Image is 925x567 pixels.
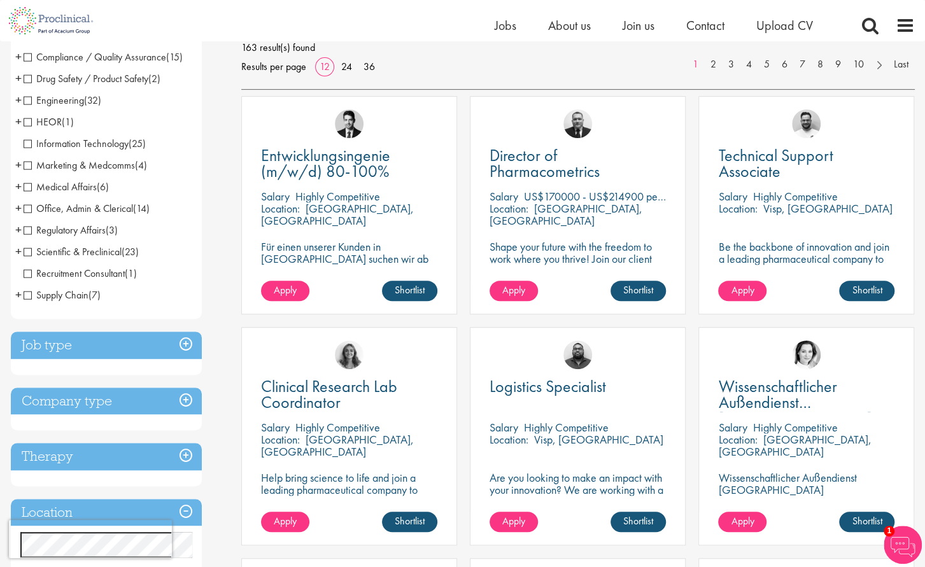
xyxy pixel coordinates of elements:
[24,202,133,215] span: Office, Admin & Clerical
[718,420,747,435] span: Salary
[534,432,663,447] p: Visp, [GEOGRAPHIC_DATA]
[24,223,106,237] span: Regulatory Affairs
[731,283,754,297] span: Apply
[839,512,894,532] a: Shortlist
[261,148,437,179] a: Entwicklungsingenie (m/w/d) 80-100%
[758,57,776,72] a: 5
[686,17,724,34] a: Contact
[24,50,166,64] span: Compliance / Quality Assurance
[88,288,101,302] span: (7)
[24,94,101,107] span: Engineering
[718,189,747,204] span: Salary
[261,201,300,216] span: Location:
[548,17,591,34] a: About us
[718,432,871,459] p: [GEOGRAPHIC_DATA], [GEOGRAPHIC_DATA]
[718,379,894,410] a: Wissenschaftlicher Außendienst [GEOGRAPHIC_DATA]
[382,512,437,532] a: Shortlist
[718,148,894,179] a: Technical Support Associate
[847,57,870,72] a: 10
[718,512,766,532] a: Apply
[11,443,202,470] h3: Therapy
[261,241,437,301] p: Für einen unserer Kunden in [GEOGRAPHIC_DATA] suchen wir ab sofort einen Entwicklungsingenieur Ku...
[24,288,88,302] span: Supply Chain
[261,432,300,447] span: Location:
[490,144,600,182] span: Director of Pharmacometrics
[792,109,821,138] img: Emile De Beer
[125,267,137,280] span: (1)
[887,57,915,72] a: Last
[24,202,150,215] span: Office, Admin & Clerical
[241,57,306,76] span: Results per page
[335,340,364,369] img: Jackie Cerchio
[295,420,380,435] p: Highly Competitive
[24,72,148,85] span: Drug Safety / Product Safety
[829,57,847,72] a: 9
[756,17,813,34] span: Upload CV
[241,38,915,57] span: 163 result(s) found
[490,472,666,532] p: Are you looking to make an impact with your innovation? We are working with a well-established ph...
[611,512,666,532] a: Shortlist
[752,189,837,204] p: Highly Competitive
[24,94,84,107] span: Engineering
[11,388,202,415] div: Company type
[15,47,22,66] span: +
[490,201,642,228] p: [GEOGRAPHIC_DATA], [GEOGRAPHIC_DATA]
[15,155,22,174] span: +
[15,177,22,196] span: +
[166,50,183,64] span: (15)
[24,267,137,280] span: Recruitment Consultant
[718,472,894,496] p: Wissenschaftlicher Außendienst [GEOGRAPHIC_DATA]
[718,241,894,289] p: Be the backbone of innovation and join a leading pharmaceutical company to help keep life-changin...
[335,109,364,138] img: Thomas Wenig
[775,57,794,72] a: 6
[24,115,74,129] span: HEOR
[563,340,592,369] img: Ashley Bennett
[133,202,150,215] span: (14)
[261,512,309,532] a: Apply
[792,340,821,369] img: Greta Prestel
[15,220,22,239] span: +
[718,201,757,216] span: Location:
[15,199,22,218] span: +
[563,109,592,138] a: Jakub Hanas
[261,379,437,410] a: Clinical Research Lab Coordinator
[24,180,109,193] span: Medical Affairs
[62,115,74,129] span: (1)
[24,50,183,64] span: Compliance / Quality Assurance
[611,281,666,301] a: Shortlist
[490,379,666,395] a: Logistics Specialist
[106,223,118,237] span: (3)
[490,189,518,204] span: Salary
[359,60,379,73] a: 36
[718,144,833,182] span: Technical Support Associate
[24,267,125,280] span: Recruitment Consultant
[24,223,118,237] span: Regulatory Affairs
[495,17,516,34] a: Jobs
[15,112,22,131] span: +
[15,90,22,109] span: +
[261,472,437,532] p: Help bring science to life and join a leading pharmaceutical company to play a key role in delive...
[740,57,758,72] a: 4
[623,17,654,34] a: Join us
[490,241,666,289] p: Shape your future with the freedom to work where you thrive! Join our client with this Director p...
[295,189,380,204] p: Highly Competitive
[97,180,109,193] span: (6)
[502,283,525,297] span: Apply
[24,288,101,302] span: Supply Chain
[274,283,297,297] span: Apply
[337,60,357,73] a: 24
[718,432,757,447] span: Location:
[24,245,122,258] span: Scientific & Preclinical
[524,189,692,204] p: US$170000 - US$214900 per annum
[490,375,606,397] span: Logistics Specialist
[884,526,922,564] img: Chatbot
[752,420,837,435] p: Highly Competitive
[490,148,666,179] a: Director of Pharmacometrics
[129,137,146,150] span: (25)
[884,526,894,536] span: 1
